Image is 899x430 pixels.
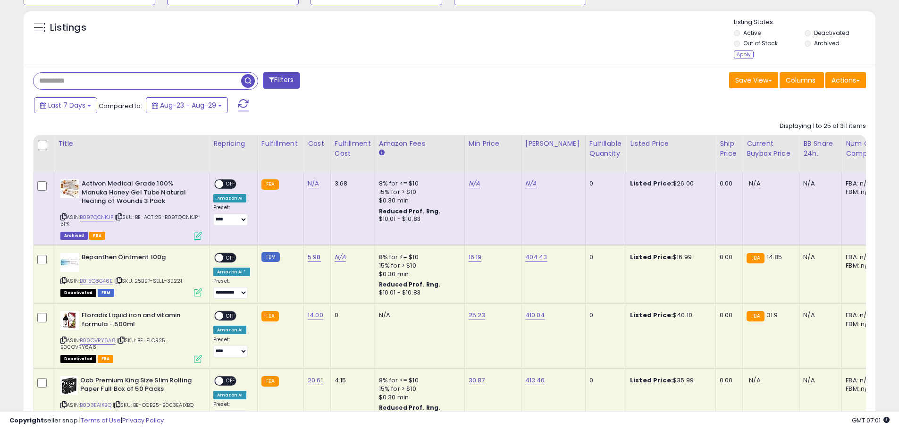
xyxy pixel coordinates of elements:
[630,179,673,188] b: Listed Price:
[98,289,115,297] span: FBM
[146,97,228,113] button: Aug-23 - Aug-29
[213,278,250,299] div: Preset:
[630,253,708,261] div: $16.99
[113,401,193,409] span: | SKU: BE-OCB25-B003EAIXBQ
[803,376,834,385] div: N/A
[780,122,866,131] div: Displaying 1 to 25 of 311 items
[335,253,346,262] a: N/A
[630,376,673,385] b: Listed Price:
[803,179,834,188] div: N/A
[213,401,250,422] div: Preset:
[846,188,877,196] div: FBM: n/a
[379,376,457,385] div: 8% for <= $10
[160,101,216,110] span: Aug-23 - Aug-29
[525,139,581,149] div: [PERSON_NAME]
[379,196,457,205] div: $0.30 min
[48,101,85,110] span: Last 7 Days
[525,311,545,320] a: 410.04
[99,101,142,110] span: Compared to:
[846,320,877,329] div: FBM: n/a
[630,376,708,385] div: $35.99
[80,401,111,409] a: B003EAIXBQ
[213,337,250,358] div: Preset:
[122,416,164,425] a: Privacy Policy
[335,376,368,385] div: 4.15
[379,139,461,149] div: Amazon Fees
[261,252,280,262] small: FBM
[469,253,482,262] a: 16.19
[630,179,708,188] div: $26.00
[743,39,778,47] label: Out of Stock
[379,179,457,188] div: 8% for <= $10
[82,253,196,264] b: Bepanthen Ointment 100g
[469,311,486,320] a: 25.23
[223,180,238,188] span: OFF
[81,416,121,425] a: Terms of Use
[80,277,113,285] a: B015Q8G46E
[852,416,890,425] span: 2025-09-6 07:01 GMT
[60,213,201,228] span: | SKU: BE-ACTI25-B097QCNKJP-3PK
[720,179,735,188] div: 0.00
[379,215,457,223] div: $10.01 - $10.83
[814,29,849,37] label: Deactivated
[213,204,250,226] div: Preset:
[50,21,86,34] h5: Listings
[213,139,253,149] div: Repricing
[60,355,96,363] span: All listings that are unavailable for purchase on Amazon for any reason other than out-of-stock
[60,337,168,351] span: | SKU: BE-FLOR25-B00OVRY6A8
[114,277,182,285] span: | SKU: 25BEP-SELL-32221
[80,376,195,396] b: Ocb Premium King Size Slim Rolling Paper Full Box of 50 Packs
[58,139,205,149] div: Title
[749,179,760,188] span: N/A
[379,188,457,196] div: 15% for > $10
[308,311,323,320] a: 14.00
[469,179,480,188] a: N/A
[720,253,735,261] div: 0.00
[630,139,712,149] div: Listed Price
[263,72,300,89] button: Filters
[335,139,371,159] div: Fulfillment Cost
[720,376,735,385] div: 0.00
[60,253,79,272] img: 31z7iktLcaL._SL40_.jpg
[767,253,782,261] span: 14.85
[335,311,368,320] div: 0
[213,268,250,276] div: Amazon AI *
[379,289,457,297] div: $10.01 - $10.83
[720,139,739,159] div: Ship Price
[9,416,164,425] div: seller snap | |
[223,253,238,261] span: OFF
[60,253,202,296] div: ASIN:
[213,194,246,202] div: Amazon AI
[846,376,877,385] div: FBA: n/a
[223,312,238,320] span: OFF
[786,76,815,85] span: Columns
[846,253,877,261] div: FBA: n/a
[34,97,97,113] button: Last 7 Days
[335,179,368,188] div: 3.68
[846,385,877,393] div: FBM: n/a
[525,376,545,385] a: 413.46
[747,139,795,159] div: Current Buybox Price
[60,376,202,420] div: ASIN:
[630,253,673,261] b: Listed Price:
[747,311,764,321] small: FBA
[814,39,840,47] label: Archived
[803,139,838,159] div: BB Share 24h.
[767,311,778,320] span: 31.9
[261,376,279,387] small: FBA
[261,311,279,321] small: FBA
[379,149,385,157] small: Amazon Fees.
[60,232,88,240] span: Listings that have been deleted from Seller Central
[469,376,485,385] a: 30.87
[379,207,441,215] b: Reduced Prof. Rng.
[308,253,321,262] a: 5.98
[98,355,114,363] span: FBA
[630,311,673,320] b: Listed Price:
[308,139,327,149] div: Cost
[223,377,238,385] span: OFF
[589,311,619,320] div: 0
[749,376,760,385] span: N/A
[803,253,834,261] div: N/A
[734,18,875,27] p: Listing States:
[261,179,279,190] small: FBA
